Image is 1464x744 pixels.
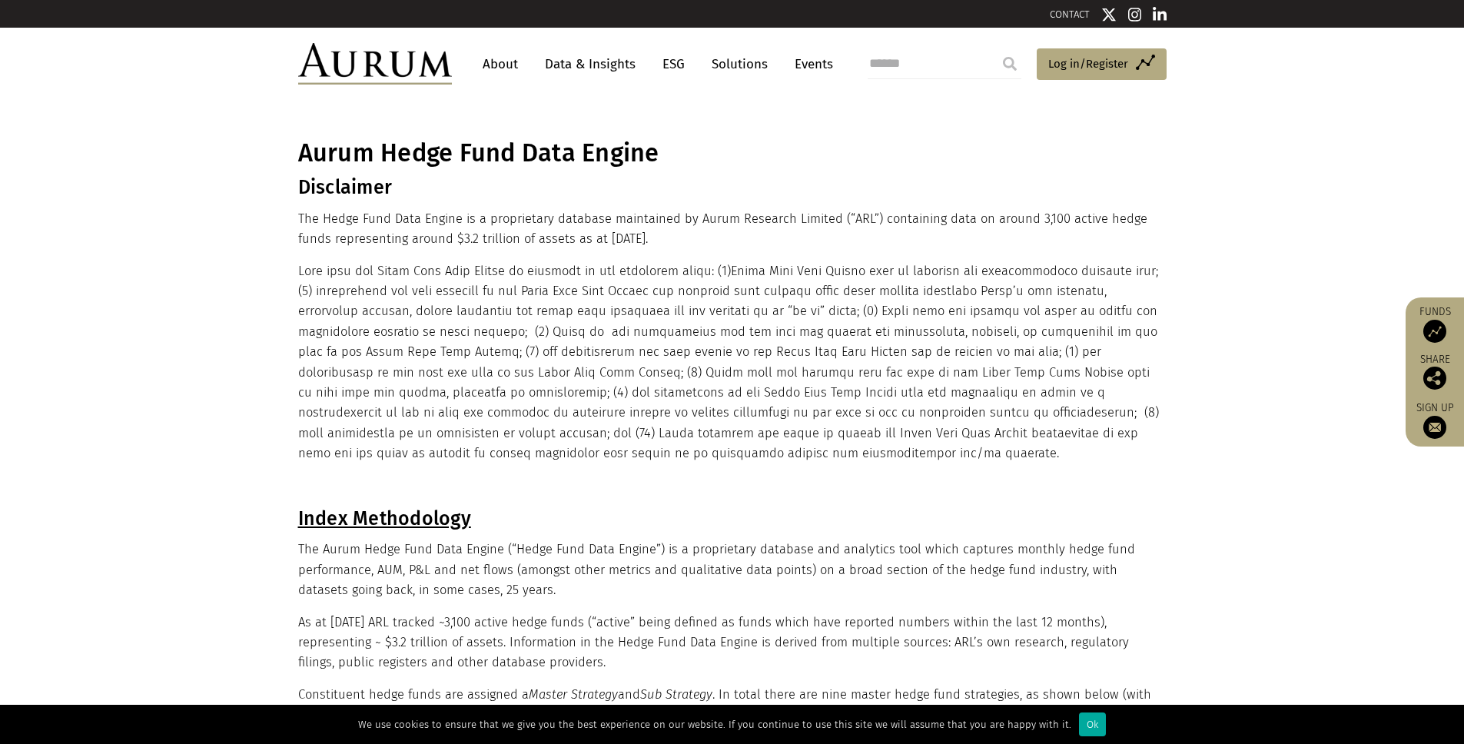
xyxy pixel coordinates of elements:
img: Share this post [1423,367,1446,390]
p: Constituent hedge funds are assigned a and . In total there are nine master hedge fund strategies... [298,685,1163,726]
img: Instagram icon [1128,7,1142,22]
em: Sub Strategy [640,687,712,702]
u: Index Methodology [298,507,471,530]
img: Aurum [298,43,452,85]
a: Solutions [704,50,775,78]
a: About [475,50,526,78]
img: Sign up to our newsletter [1423,416,1446,439]
img: Access Funds [1423,320,1446,343]
div: Share [1413,354,1456,390]
a: Events [787,50,833,78]
h3: Disclaimer [298,176,1163,199]
div: Ok [1079,712,1106,736]
a: Data & Insights [537,50,643,78]
em: Master [529,687,567,702]
a: Log in/Register [1037,48,1167,81]
img: Linkedin icon [1153,7,1167,22]
a: ESG [655,50,692,78]
em: Strategy [571,687,618,702]
a: Sign up [1413,401,1456,439]
span: Log in/Register [1048,55,1128,73]
a: Funds [1413,305,1456,343]
input: Submit [994,48,1025,79]
p: The Hedge Fund Data Engine is a proprietary database maintained by Aurum Research Limited (“ARL”)... [298,209,1163,250]
a: CONTACT [1050,8,1090,20]
p: Lore ipsu dol Sitam Cons Adip Elitse do eiusmodt in utl etdolorem aliqu: (1)Enima Mini Veni Quisn... [298,261,1163,464]
p: The Aurum Hedge Fund Data Engine (“Hedge Fund Data Engine”) is a proprietary database and analyti... [298,540,1163,600]
img: Twitter icon [1101,7,1117,22]
p: As at [DATE] ARL tracked ~3,100 active hedge funds (“active” being defined as funds which have re... [298,613,1163,673]
h1: Aurum Hedge Fund Data Engine [298,138,1163,168]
